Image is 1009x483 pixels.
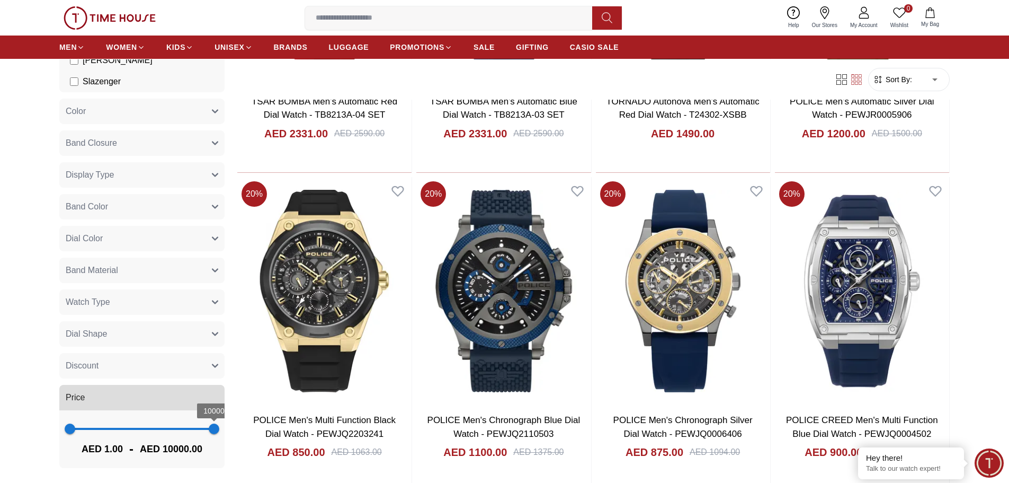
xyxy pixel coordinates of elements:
span: Help [784,21,803,29]
span: AED 10000.00 [140,442,202,456]
span: Color [66,105,86,118]
span: MEN [59,42,77,52]
a: CASIO SALE [570,38,619,57]
span: AED 1.00 [82,442,123,456]
img: POLICE Men's Chronograph Silver Dial Watch - PEWJQ0006406 [596,177,770,405]
div: AED 2590.00 [334,127,385,140]
p: Talk to our watch expert! [866,464,956,473]
button: Band Color [59,194,225,219]
span: Wishlist [886,21,913,29]
button: Discount [59,353,225,379]
span: Dial Shape [66,328,107,340]
span: KIDS [166,42,185,52]
button: Band Closure [59,130,225,156]
div: AED 1125.00 [869,446,919,459]
span: 0 [904,4,913,13]
img: ... [64,6,156,30]
a: POLICE Men's Multi Function Black Dial Watch - PEWJQ2203241 [253,415,396,439]
button: Sort By: [873,74,912,85]
span: My Account [846,21,882,29]
h4: AED 875.00 [626,445,683,460]
div: AED 1500.00 [872,127,922,140]
span: UNISEX [215,42,244,52]
a: POLICE Men's Chronograph Silver Dial Watch - PEWJQ0006406 [613,415,753,439]
button: Band Material [59,258,225,283]
img: POLICE Men's Multi Function Black Dial Watch - PEWJQ2203241 [237,177,412,405]
span: LUGGAGE [329,42,369,52]
img: POLICE Men's Chronograph Blue Dial Watch - PEWJQ2110503 [416,177,591,405]
div: AED 1063.00 [332,446,382,459]
a: Our Stores [806,4,844,31]
a: GIFTING [516,38,549,57]
button: Dial Color [59,226,225,251]
a: Help [782,4,806,31]
span: Band Closure [66,137,117,150]
a: WOMEN [106,38,145,57]
a: BRANDS [274,38,308,57]
h4: AED 850.00 [267,445,325,460]
h4: AED 1200.00 [802,126,865,141]
span: BRANDS [274,42,308,52]
span: Watch Type [66,296,110,309]
button: Watch Type [59,289,225,315]
span: PROMOTIONS [390,42,444,52]
a: SALE [474,38,495,57]
span: Dial Color [66,232,103,245]
span: - [123,441,140,458]
button: My Bag [915,5,945,30]
a: LUGGAGE [329,38,369,57]
span: SALE [474,42,495,52]
span: Discount [66,359,99,372]
span: 10000 [203,407,225,415]
div: Chat Widget [975,449,1004,478]
span: 20 % [779,181,805,207]
h4: AED 2331.00 [264,126,328,141]
h4: AED 2331.00 [443,126,507,141]
span: 20 % [600,181,626,207]
a: KIDS [166,38,193,57]
a: 0Wishlist [884,4,915,31]
span: Slazenger [83,75,121,88]
span: Display Type [66,169,114,181]
h4: AED 900.00 [805,445,862,460]
span: Sort By: [883,74,912,85]
h4: AED 1100.00 [443,445,507,460]
span: WOMEN [106,42,137,52]
span: Band Material [66,264,118,277]
div: Hey there! [866,453,956,463]
input: Slazenger [70,77,78,86]
span: Our Stores [808,21,842,29]
a: MEN [59,38,85,57]
span: Band Color [66,200,108,213]
span: GIFTING [516,42,549,52]
span: [PERSON_NAME] [83,54,153,67]
img: POLICE CREED Men's Multi Function Blue Dial Watch - PEWJQ0004502 [775,177,949,405]
span: My Bag [917,20,943,28]
div: AED 1375.00 [513,446,564,459]
button: Price [59,385,225,410]
div: AED 2590.00 [513,127,564,140]
a: POLICE CREED Men's Multi Function Blue Dial Watch - PEWJQ0004502 [786,415,938,439]
div: AED 1094.00 [690,446,740,459]
a: PROMOTIONS [390,38,452,57]
button: Dial Shape [59,321,225,347]
a: POLICE Men's Chronograph Blue Dial Watch - PEWJQ2110503 [427,415,581,439]
button: Display Type [59,162,225,188]
span: 20 % [242,181,267,207]
span: 20 % [421,181,446,207]
button: Color [59,99,225,124]
span: CASIO SALE [570,42,619,52]
span: Price [66,391,85,404]
h4: AED 1490.00 [651,126,715,141]
input: [PERSON_NAME] [70,56,78,65]
a: UNISEX [215,38,252,57]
